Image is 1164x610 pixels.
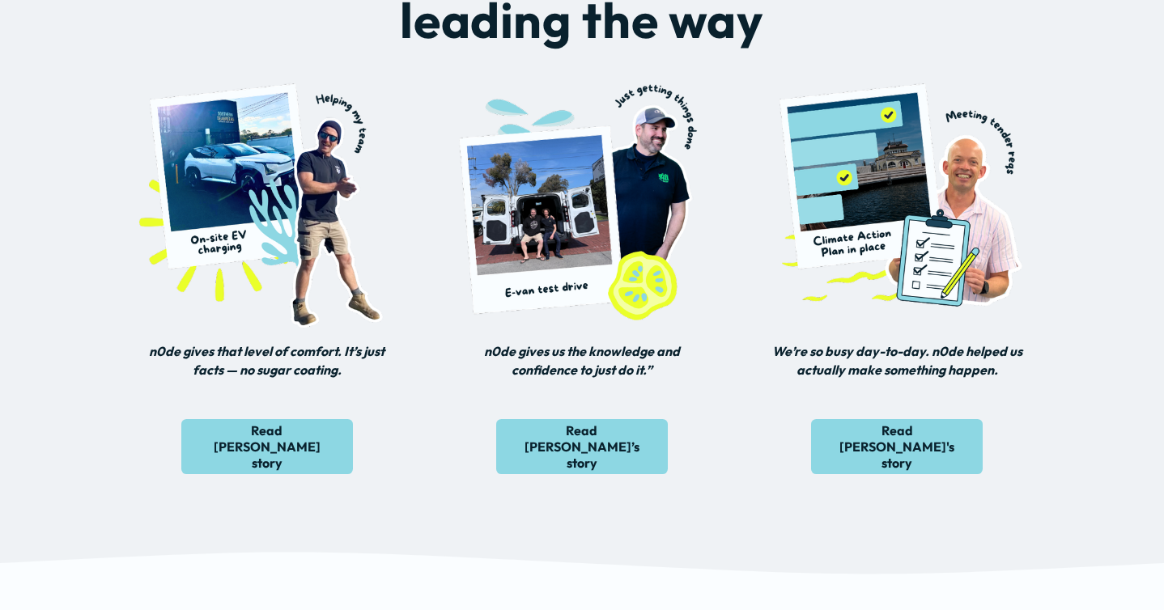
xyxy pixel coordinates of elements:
[181,419,352,474] a: Read [PERSON_NAME] story
[496,419,667,474] a: Read [PERSON_NAME]’s story
[772,343,1025,377] em: We’re so busy day-to-day. n0de helped us actually make something happen.
[484,343,682,377] em: n0de gives us the knowledge and confidence to just do it.”
[1083,532,1164,610] iframe: Chat Widget
[811,419,982,474] a: Read [PERSON_NAME]'s story
[149,343,387,377] em: n0de gives that level of comfort. It’s just facts — no sugar coating.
